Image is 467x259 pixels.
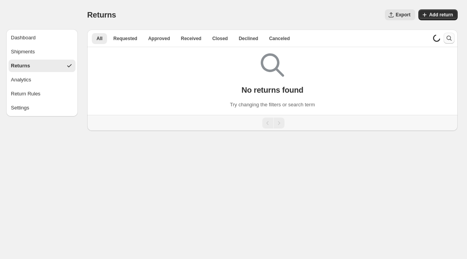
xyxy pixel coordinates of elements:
span: Returns [87,11,116,19]
span: Add return [429,12,453,18]
button: Add return [418,9,458,20]
button: Analytics [9,74,75,86]
button: Settings [9,102,75,114]
span: Export [396,12,411,18]
div: Dashboard [11,34,36,42]
span: Closed [212,35,228,42]
span: All [97,35,102,42]
span: Received [181,35,202,42]
p: Try changing the filters or search term [230,101,315,109]
div: Settings [11,104,29,112]
div: Return Rules [11,90,40,98]
span: Canceled [269,35,290,42]
button: Dashboard [9,32,75,44]
img: Empty search results [261,53,284,77]
span: Approved [148,35,170,42]
button: Search and filter results [444,33,455,44]
div: Shipments [11,48,35,56]
button: Return Rules [9,88,75,100]
nav: Pagination [87,115,458,131]
button: Returns [9,60,75,72]
button: Export [385,9,415,20]
div: Returns [11,62,30,70]
span: Declined [239,35,258,42]
p: No returns found [241,85,303,95]
div: Analytics [11,76,31,84]
button: Shipments [9,46,75,58]
span: Requested [113,35,137,42]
